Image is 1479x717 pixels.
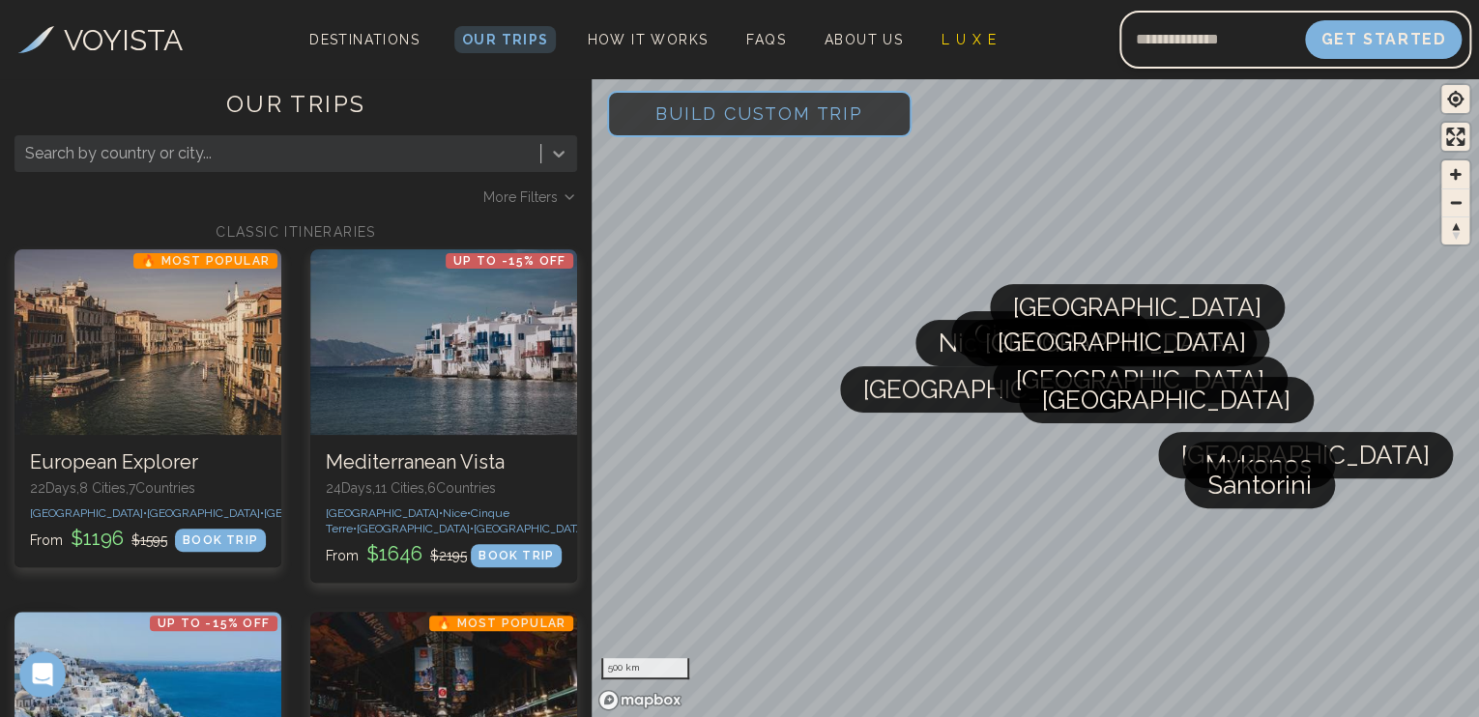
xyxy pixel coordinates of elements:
[863,366,1112,413] span: [GEOGRAPHIC_DATA]
[133,253,277,269] p: 🔥 Most Popular
[430,548,467,563] span: $ 2195
[1207,462,1312,508] span: Santorini
[326,478,562,498] p: 24 Days, 11 Cities, 6 Countr ies
[1042,377,1290,423] span: [GEOGRAPHIC_DATA]
[587,32,708,47] span: How It Works
[1119,16,1305,63] input: Email address
[326,450,562,474] h3: Mediterranean Vista
[1013,284,1261,330] span: [GEOGRAPHIC_DATA]
[19,651,66,698] iframe: Intercom live chat
[998,319,1246,365] span: [GEOGRAPHIC_DATA]
[592,75,1479,717] canvas: Map
[310,249,577,583] a: Mediterranean VistaUp to -15% OFFMediterranean Vista24Days,11 Cities,6Countries[GEOGRAPHIC_DATA]•...
[326,540,467,567] p: From
[1441,160,1469,188] button: Zoom in
[483,187,558,207] span: More Filters
[974,311,1127,358] span: Cinque Terre
[64,18,183,62] h3: VOYISTA
[443,506,471,520] span: Nice •
[175,529,266,552] div: BOOK TRIP
[18,18,183,62] a: VOYISTA
[942,32,997,47] span: L U X E
[825,32,903,47] span: About Us
[1441,85,1469,113] button: Find my location
[30,478,266,498] p: 22 Days, 8 Cities, 7 Countr ies
[939,320,993,366] span: Nice
[302,24,427,81] span: Destinations
[1441,123,1469,151] button: Enter fullscreen
[147,506,264,520] span: [GEOGRAPHIC_DATA] •
[150,616,277,631] p: Up to -15% OFF
[1441,188,1469,216] button: Zoom out
[579,26,715,53] a: How It Works
[624,72,894,155] span: Build Custom Trip
[454,26,557,53] a: Our Trips
[1441,216,1469,244] button: Reset bearing to north
[607,91,912,137] button: Build Custom Trip
[746,32,786,47] span: FAQs
[67,527,128,550] span: $ 1196
[474,522,591,535] span: [GEOGRAPHIC_DATA] •
[1305,20,1462,59] button: Get Started
[14,249,281,567] a: European Explorer🔥 Most PopularEuropean Explorer22Days,8 Cities,7Countries[GEOGRAPHIC_DATA]•[GEOG...
[601,658,689,679] div: 500 km
[429,616,573,631] p: 🔥 Most Popular
[817,26,911,53] a: About Us
[362,542,426,565] span: $ 1646
[739,26,794,53] a: FAQs
[1441,217,1469,244] span: Reset bearing to north
[1205,442,1312,488] span: Mykonos
[357,522,474,535] span: [GEOGRAPHIC_DATA] •
[985,320,1233,366] span: [GEOGRAPHIC_DATA]
[597,689,682,711] a: Mapbox homepage
[14,222,577,242] h2: CLASSIC ITINERARIES
[131,532,167,548] span: $ 1595
[264,506,381,520] span: [GEOGRAPHIC_DATA] •
[30,450,266,474] h3: European Explorer
[462,32,549,47] span: Our Trips
[326,506,443,520] span: [GEOGRAPHIC_DATA] •
[1181,432,1430,478] span: [GEOGRAPHIC_DATA]
[30,506,147,520] span: [GEOGRAPHIC_DATA] •
[14,89,577,135] h1: OUR TRIPS
[1016,357,1264,403] span: [GEOGRAPHIC_DATA]
[1441,189,1469,216] span: Zoom out
[471,544,562,567] div: BOOK TRIP
[18,26,54,53] img: Voyista Logo
[446,253,573,269] p: Up to -15% OFF
[934,26,1004,53] a: L U X E
[30,525,167,552] p: From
